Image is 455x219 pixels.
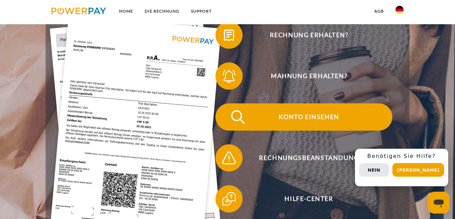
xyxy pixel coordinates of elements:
[221,68,238,85] img: qb_bell.svg
[226,144,392,172] span: Rechnungsbeanstandung
[51,8,106,14] img: logo-powerpay.svg
[139,5,185,17] a: DIE RECHNUNG
[392,163,444,177] button: [PERSON_NAME]
[226,103,392,131] span: Konto einsehen
[185,5,217,17] a: SUPPORT
[226,185,392,213] span: Hilfe-Center
[221,149,238,166] img: qb_warning.svg
[215,144,392,172] button: Rechnungsbeanstandung
[215,62,392,90] button: Mahnung erhalten?
[113,5,139,17] a: Home
[395,6,404,14] img: de
[215,185,392,213] button: Hilfe-Center
[229,108,246,126] img: qb_search.svg
[215,21,392,49] button: Rechnung erhalten?
[221,27,238,44] img: qb_bill.svg
[226,21,392,49] span: Rechnung erhalten?
[359,163,389,177] button: Nein
[428,192,450,214] iframe: Schaltfläche zum Öffnen des Messaging-Fensters
[221,190,238,207] img: qb_help.svg
[359,153,444,160] h3: Benötigen Sie Hilfe?
[226,62,392,90] span: Mahnung erhalten?
[355,149,448,186] div: Schnellhilfe
[215,103,392,131] button: Konto einsehen
[369,5,390,17] a: agb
